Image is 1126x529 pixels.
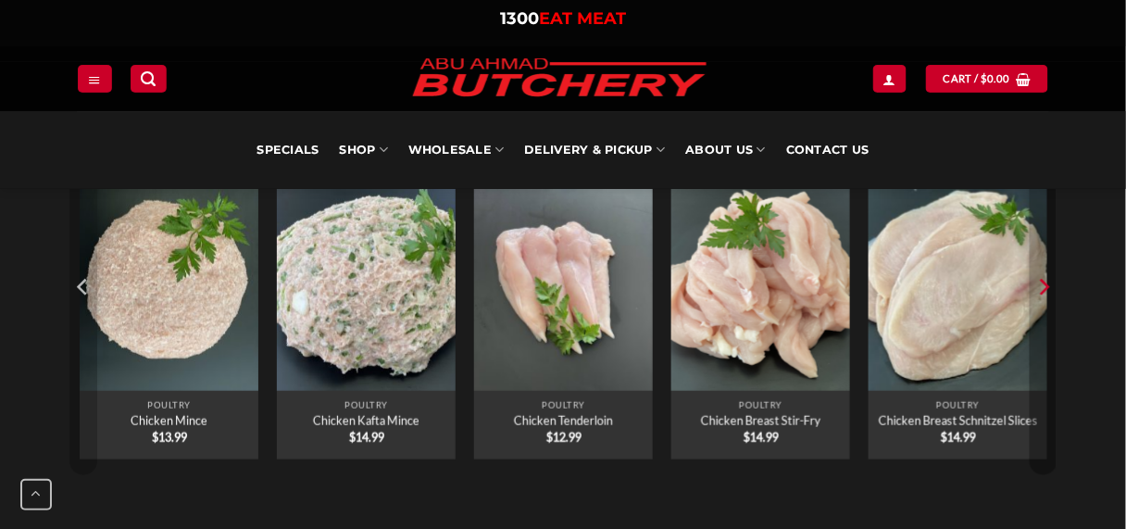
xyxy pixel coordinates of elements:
[79,176,257,391] a: Chicken Mince
[348,429,383,444] bdi: 14.99
[131,413,207,428] a: Chicken Mince
[408,111,505,189] a: Wholesale
[868,176,1046,391] a: Chicken Breast Schnitzel Slices
[473,176,652,391] img: Abu Ahmad Butchery Punchbowl
[482,399,643,409] p: Poultry
[926,65,1048,92] a: View cart
[940,429,975,444] bdi: 14.99
[743,429,778,444] bdi: 14.99
[670,176,849,391] img: Abu Ahmad Butchery Punchbowl
[539,8,626,29] span: EAT MEAT
[276,176,455,391] img: Abu Ahmad Butchery Punchbowl
[944,70,1010,87] span: Cart /
[313,413,419,428] a: Chicken Kafta Mince
[151,429,157,444] span: $
[20,479,52,510] button: Go to top
[88,399,248,409] p: Poultry
[500,8,626,29] a: 1300EAT MEAT
[786,111,870,189] a: Contact Us
[877,399,1037,409] p: Poultry
[131,65,166,92] a: Search
[545,429,552,444] span: $
[276,176,455,391] a: Chicken Kafta Mince
[1030,174,1057,476] button: Next
[500,8,539,29] span: 1300
[285,399,445,409] p: Poultry
[340,111,388,189] a: SHOP
[981,72,1010,84] bdi: 0.00
[79,176,257,391] img: Abu Ahmad Butchery Punchbowl
[981,70,987,87] span: $
[69,174,97,476] button: Previous
[397,46,721,111] img: Abu Ahmad Butchery
[701,413,820,428] a: Chicken Breast Stir-Fry
[873,65,907,92] a: Login
[670,176,849,391] a: Chicken Breast Stir-Fry
[685,111,765,189] a: About Us
[348,429,355,444] span: $
[256,111,319,189] a: Specials
[545,429,581,444] bdi: 12.99
[743,429,749,444] span: $
[78,65,111,92] a: Menu
[680,399,840,409] p: Poultry
[868,176,1046,391] img: Abu Ahmad Butchery Punchbowl
[940,429,946,444] span: $
[878,413,1037,428] a: Chicken Breast Schnitzel Slices
[151,429,186,444] bdi: 13.99
[473,176,652,391] a: Chicken Tenderloin
[525,111,666,189] a: Delivery & Pickup
[514,413,613,428] a: Chicken Tenderloin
